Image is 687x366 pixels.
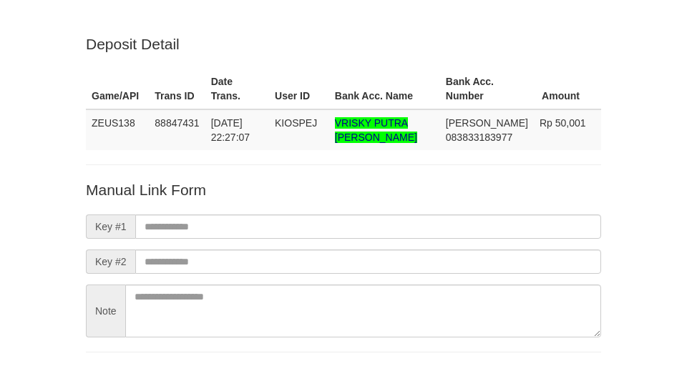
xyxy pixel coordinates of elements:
span: [PERSON_NAME] [446,117,528,129]
span: Rp 50,001 [540,117,586,129]
span: KIOSPEJ [275,117,317,129]
td: ZEUS138 [86,109,149,150]
span: Nama rekening >18 huruf, harap diedit [335,117,417,143]
span: Note [86,285,125,337]
th: Bank Acc. Number [440,69,534,109]
span: [DATE] 22:27:07 [211,117,250,143]
span: Key #1 [86,214,135,239]
th: Game/API [86,69,149,109]
th: Amount [534,69,601,109]
p: Manual Link Form [86,179,601,200]
th: Trans ID [149,69,205,109]
th: Date Trans. [205,69,269,109]
span: Copy 083833183977 to clipboard [446,132,512,143]
th: User ID [269,69,329,109]
span: Key #2 [86,249,135,274]
p: Deposit Detail [86,34,601,54]
th: Bank Acc. Name [329,69,440,109]
td: 88847431 [149,109,205,150]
